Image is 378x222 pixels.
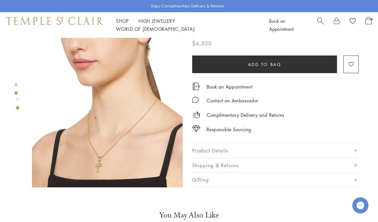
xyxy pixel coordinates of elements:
[192,83,200,90] img: icon_appointment.svg
[116,18,129,24] a: ShopShop
[192,111,200,119] img: icon_delivery.svg
[366,17,372,33] a: Open Shopping Bag
[6,17,103,25] img: Temple St. Clair
[248,61,282,68] span: Add to bag
[207,97,258,105] div: Contact an Ambassador
[207,111,284,119] p: Complimentary Delivery and Returns
[349,17,356,27] a: View Wishlist
[192,55,337,73] button: Add to bag
[32,37,183,187] img: 18K Classic Cross Pendant
[116,17,255,33] nav: Main navigation
[192,97,199,103] img: MessageIcon-01_2.svg
[26,210,352,220] h3: You May Also Like
[207,83,252,90] a: Book an Appointment
[151,3,224,9] p: Enjoy Complimentary Delivery & Returns
[192,173,359,187] button: Gifting
[192,158,359,173] button: Shipping & Returns
[116,26,194,32] a: World of [DEMOGRAPHIC_DATA]World of [DEMOGRAPHIC_DATA]
[192,125,200,132] img: icon_sourcing.svg
[16,96,19,115] div: Product gallery navigation
[269,18,293,32] a: Book an Appointment
[192,39,212,47] span: $4,500
[192,143,359,158] button: Product Details
[207,125,251,133] div: Responsible Sourcing
[138,18,175,24] a: High JewelleryHigh Jewellery
[317,17,324,33] a: Search
[349,195,372,216] iframe: Gorgias live chat messenger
